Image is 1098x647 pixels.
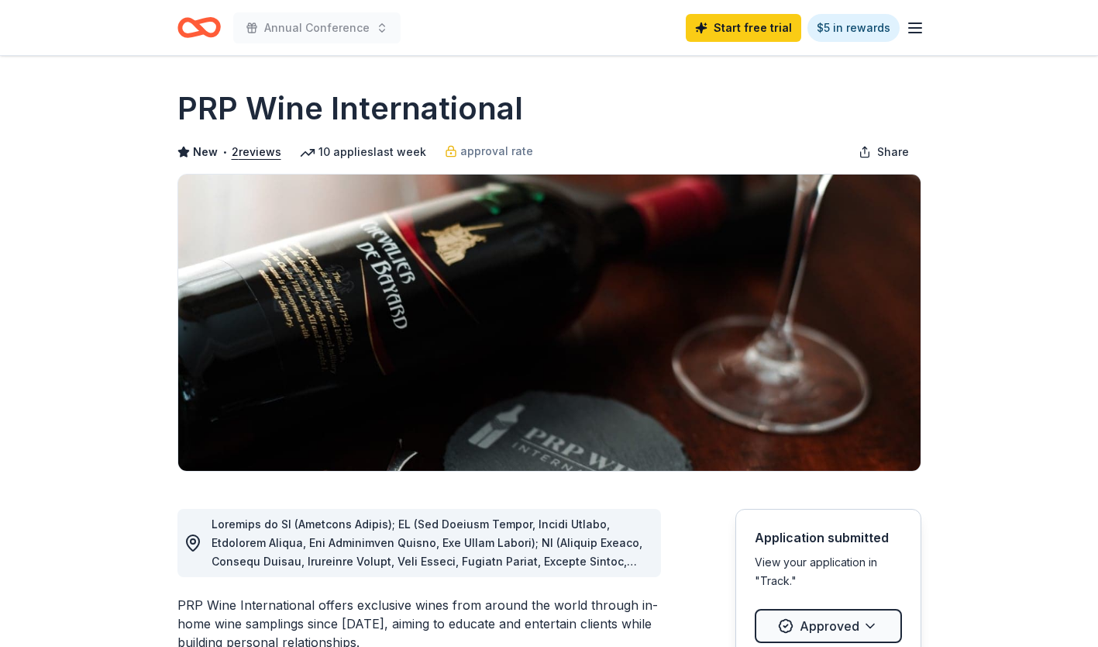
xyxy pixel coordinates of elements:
h1: PRP Wine International [177,87,523,130]
span: Annual Conference [264,19,370,37]
button: 2reviews [232,143,281,161]
span: New [193,143,218,161]
a: $5 in rewards [807,14,900,42]
img: Image for PRP Wine International [178,175,921,471]
div: View your application in "Track." [755,553,902,590]
span: approval rate [460,142,533,161]
a: Start free trial [686,14,801,42]
span: Share [877,143,909,161]
span: Approved [800,616,859,636]
button: Share [846,137,921,168]
div: Application submitted [755,528,902,547]
button: Approved [755,609,902,643]
div: 10 applies last week [300,143,426,161]
span: • [222,146,227,158]
a: approval rate [445,142,533,161]
a: Home [177,9,221,46]
button: Annual Conference [233,12,401,43]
